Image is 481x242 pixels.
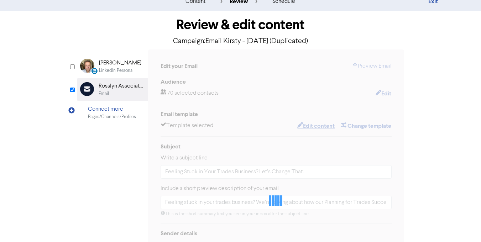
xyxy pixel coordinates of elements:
[80,59,94,73] img: LinkedinPersonal
[99,82,144,90] div: Rosslyn Associates
[77,101,148,124] div: Connect morePages/Channels/Profiles
[99,90,109,97] div: Email
[389,165,481,242] iframe: Chat Widget
[88,105,136,114] div: Connect more
[77,17,404,33] h1: Review & edit content
[99,59,141,67] div: [PERSON_NAME]
[77,78,148,101] div: Rosslyn AssociatesEmail
[77,55,148,78] div: LinkedinPersonal [PERSON_NAME]LinkedIn Personal
[88,114,136,120] div: Pages/Channels/Profiles
[77,36,404,47] p: Campaign: Email Kirsty - [DATE] (Duplicated)
[99,67,134,74] div: LinkedIn Personal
